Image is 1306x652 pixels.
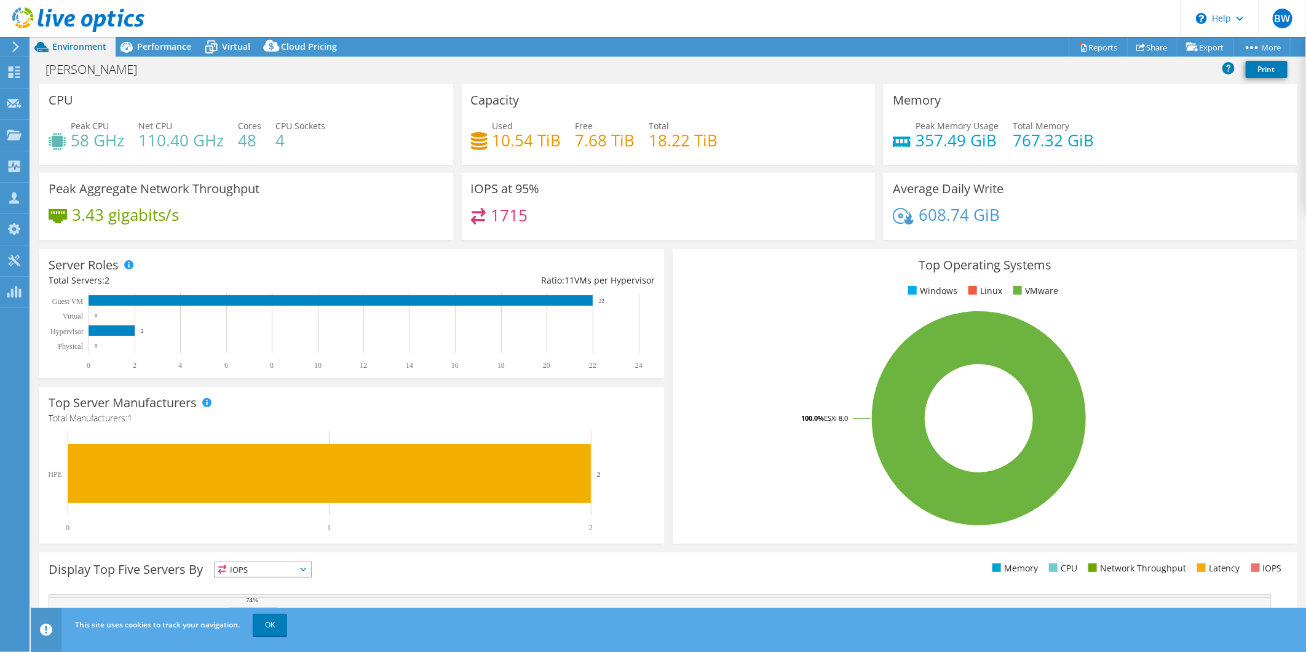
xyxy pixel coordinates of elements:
[493,133,561,147] h4: 10.54 TiB
[49,93,73,107] h3: CPU
[471,182,540,196] h3: IOPS at 95%
[597,471,601,478] text: 2
[965,284,1002,298] li: Linux
[281,41,337,52] span: Cloud Pricing
[71,120,109,132] span: Peak CPU
[178,361,182,370] text: 4
[360,361,367,370] text: 12
[238,133,261,147] h4: 48
[451,361,459,370] text: 16
[1273,9,1292,28] span: BW
[222,41,250,52] span: Virtual
[649,133,718,147] h4: 18.22 TiB
[1046,562,1077,575] li: CPU
[224,361,228,370] text: 6
[1246,61,1288,78] a: Print
[493,120,513,132] span: Used
[87,361,90,370] text: 0
[314,361,322,370] text: 10
[275,120,325,132] span: CPU Sockets
[1248,562,1282,575] li: IOPS
[893,93,941,107] h3: Memory
[95,312,98,319] text: 0
[916,133,999,147] h4: 357.49 GiB
[1069,38,1128,57] a: Reports
[48,470,62,479] text: HPE
[543,361,550,370] text: 20
[270,361,274,370] text: 8
[72,208,179,221] h4: 3.43 gigabits/s
[50,327,84,336] text: Hypervisor
[52,297,83,306] text: Guest VM
[905,284,957,298] li: Windows
[564,274,574,286] span: 11
[49,411,655,425] h4: Total Manufacturers:
[1010,284,1058,298] li: VMware
[406,361,413,370] text: 14
[1013,120,1069,132] span: Total Memory
[1194,562,1240,575] li: Latency
[141,328,144,334] text: 2
[95,343,98,349] text: 0
[246,596,258,603] text: 74%
[327,523,331,532] text: 1
[49,396,197,410] h3: Top Server Manufacturers
[1233,38,1291,57] a: More
[1085,562,1186,575] li: Network Throughput
[66,523,69,532] text: 0
[576,133,635,147] h4: 7.68 TiB
[1013,133,1094,147] h4: 767.32 GiB
[71,133,124,147] h4: 58 GHz
[49,274,352,287] div: Total Servers:
[253,614,287,636] a: OK
[75,619,240,630] span: This site uses cookies to track your navigation.
[105,274,109,286] span: 2
[589,361,596,370] text: 22
[1196,13,1207,24] svg: \n
[1177,38,1234,57] a: Export
[599,298,604,304] text: 22
[352,274,655,287] div: Ratio: VMs per Hypervisor
[824,413,848,423] tspan: ESXi 8.0
[58,342,83,351] text: Physical
[576,120,593,132] span: Free
[49,182,259,196] h3: Peak Aggregate Network Throughput
[635,361,643,370] text: 24
[137,41,191,52] span: Performance
[138,133,224,147] h4: 110.40 GHz
[215,562,311,577] span: IOPS
[919,208,1000,221] h4: 608.74 GiB
[40,63,156,76] h1: [PERSON_NAME]
[1127,38,1177,57] a: Share
[649,120,670,132] span: Total
[989,562,1038,575] li: Memory
[133,361,137,370] text: 2
[893,182,1003,196] h3: Average Daily Write
[275,133,325,147] h4: 4
[63,312,84,320] text: Virtual
[138,120,172,132] span: Net CPU
[49,258,119,272] h3: Server Roles
[589,523,593,532] text: 2
[238,120,261,132] span: Cores
[471,93,520,107] h3: Capacity
[52,41,106,52] span: Environment
[497,361,505,370] text: 18
[801,413,824,423] tspan: 100.0%
[682,258,1288,272] h3: Top Operating Systems
[127,412,132,424] span: 1
[916,120,999,132] span: Peak Memory Usage
[491,209,528,222] h4: 1715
